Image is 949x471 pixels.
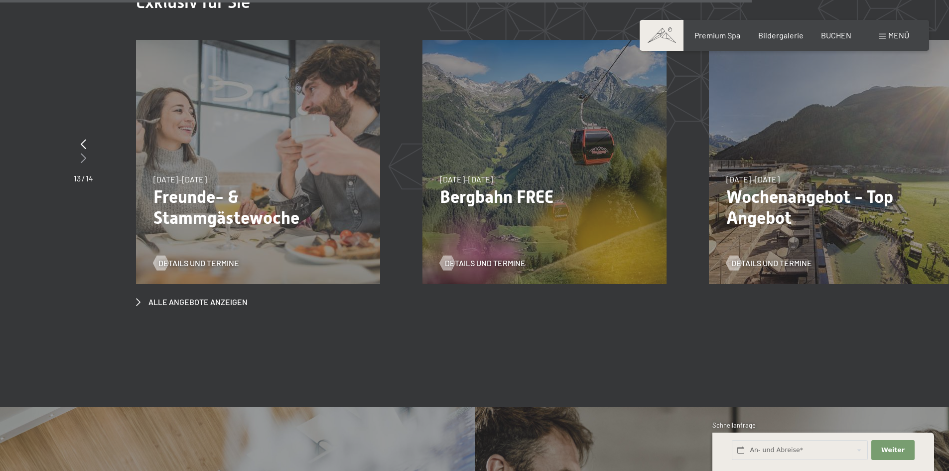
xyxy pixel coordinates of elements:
[153,258,239,269] a: Details und Termine
[726,258,812,269] a: Details und Termine
[86,173,93,183] span: 14
[881,446,905,455] span: Weiter
[821,30,851,40] a: BUCHEN
[712,421,756,429] span: Schnellanfrage
[158,258,239,269] span: Details und Termine
[758,30,804,40] a: Bildergalerie
[136,297,248,308] a: Alle Angebote anzeigen
[82,173,85,183] span: /
[726,186,936,228] p: Wochenangebot - Top Angebot
[148,297,248,308] span: Alle Angebote anzeigen
[888,30,909,40] span: Menü
[871,440,914,461] button: Weiter
[440,186,649,207] p: Bergbahn FREE
[153,174,207,184] span: [DATE]–[DATE]
[74,173,81,183] span: 13
[445,258,526,269] span: Details und Termine
[153,186,363,228] p: Freunde- & Stammgästewoche
[731,258,812,269] span: Details und Termine
[694,30,740,40] a: Premium Spa
[440,174,493,184] span: [DATE]–[DATE]
[440,258,526,269] a: Details und Termine
[726,174,780,184] span: [DATE]–[DATE]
